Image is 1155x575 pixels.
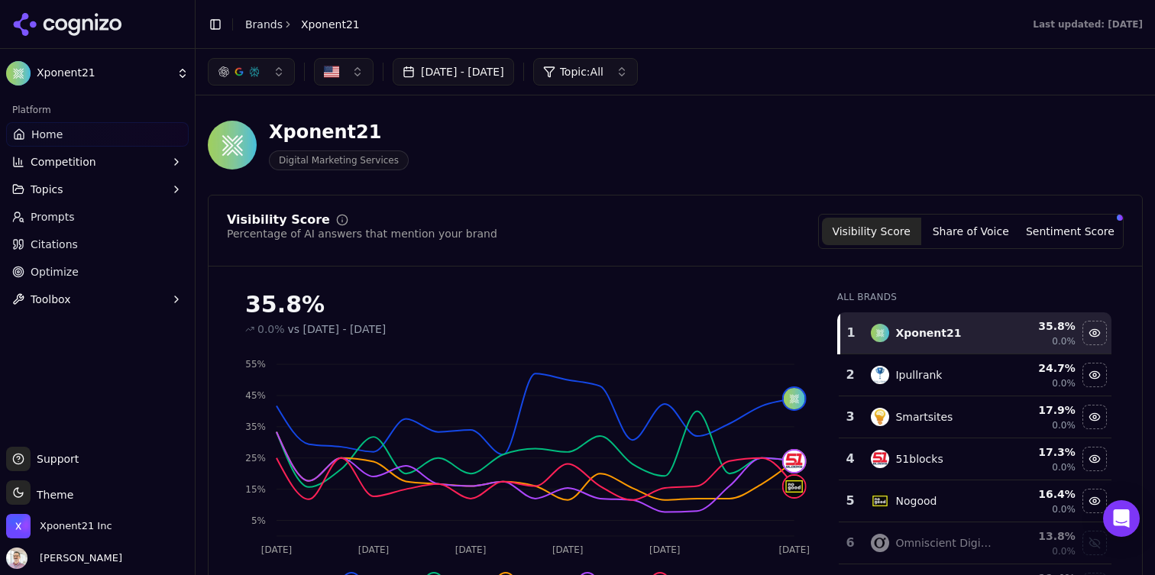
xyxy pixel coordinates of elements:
[245,18,283,31] a: Brands
[31,209,75,225] span: Prompts
[778,544,810,555] tspan: [DATE]
[269,120,409,144] div: Xponent21
[34,551,122,565] span: [PERSON_NAME]
[871,450,889,468] img: 51blocks
[839,396,1111,438] tr: 3smartsitesSmartsites17.9%0.0%Hide smartsites data
[895,451,943,467] div: 51blocks
[1052,377,1076,389] span: 0.0%
[6,260,189,284] a: Optimize
[6,122,189,147] a: Home
[6,177,189,202] button: Topics
[1006,528,1076,544] div: 13.8 %
[6,150,189,174] button: Competition
[245,17,360,32] nav: breadcrumb
[251,515,266,526] tspan: 5%
[1006,444,1076,460] div: 17.3 %
[1082,489,1107,513] button: Hide nogood data
[358,544,390,555] tspan: [DATE]
[921,218,1021,245] button: Share of Voice
[288,321,387,337] span: vs [DATE] - [DATE]
[6,232,189,257] a: Citations
[208,121,257,170] img: Xponent21
[1021,218,1120,245] button: Sentiment Score
[1052,335,1076,347] span: 0.0%
[31,237,78,252] span: Citations
[845,408,856,426] div: 3
[257,321,285,337] span: 0.0%
[895,367,942,383] div: Ipullrank
[245,422,266,432] tspan: 35%
[261,544,293,555] tspan: [DATE]
[6,548,122,569] button: Open user button
[6,205,189,229] a: Prompts
[837,291,1111,303] div: All Brands
[245,390,266,401] tspan: 45%
[1052,545,1076,557] span: 0.0%
[895,493,937,509] div: Nogood
[839,354,1111,396] tr: 2ipullrankIpullrank24.7%0.0%Hide ipullrank data
[245,453,266,464] tspan: 25%
[822,218,921,245] button: Visibility Score
[1082,531,1107,555] button: Show omniscient digital data
[871,492,889,510] img: nogood
[31,489,73,501] span: Theme
[40,519,112,533] span: Xponent21 Inc
[784,388,805,409] img: xponent21
[1082,363,1107,387] button: Hide ipullrank data
[560,64,603,79] span: Topic: All
[871,408,889,426] img: smartsites
[1006,402,1076,418] div: 17.9 %
[784,476,805,497] img: nogood
[871,366,889,384] img: ipullrank
[871,324,889,342] img: xponent21
[845,366,856,384] div: 2
[31,127,63,142] span: Home
[846,324,856,342] div: 1
[6,98,189,122] div: Platform
[31,451,79,467] span: Support
[245,484,266,495] tspan: 15%
[839,438,1111,480] tr: 451blocks51blocks17.3%0.0%Hide 51blocks data
[845,534,856,552] div: 6
[1033,18,1143,31] div: Last updated: [DATE]
[227,226,497,241] div: Percentage of AI answers that mention your brand
[31,182,63,197] span: Topics
[1006,486,1076,502] div: 16.4 %
[1052,419,1076,431] span: 0.0%
[31,154,96,170] span: Competition
[552,544,584,555] tspan: [DATE]
[324,64,339,79] img: US
[871,534,889,552] img: omniscient digital
[1006,318,1076,334] div: 35.8 %
[301,17,360,32] span: Xponent21
[1052,503,1076,515] span: 0.0%
[269,150,409,170] span: Digital Marketing Services
[1082,405,1107,429] button: Hide smartsites data
[6,287,189,312] button: Toolbox
[245,359,266,370] tspan: 55%
[6,514,112,538] button: Open organization switcher
[393,58,514,86] button: [DATE] - [DATE]
[1006,360,1076,376] div: 24.7 %
[839,480,1111,522] tr: 5nogoodNogood16.4%0.0%Hide nogood data
[245,291,807,318] div: 35.8%
[1103,500,1140,537] div: Open Intercom Messenger
[31,264,79,279] span: Optimize
[227,214,330,226] div: Visibility Score
[1082,321,1107,345] button: Hide xponent21 data
[31,292,71,307] span: Toolbox
[649,544,681,555] tspan: [DATE]
[37,66,170,80] span: Xponent21
[6,548,27,569] img: Kiryako Sharikas
[895,325,961,341] div: Xponent21
[895,409,953,425] div: Smartsites
[839,312,1111,354] tr: 1xponent21Xponent2135.8%0.0%Hide xponent21 data
[895,535,994,551] div: Omniscient Digital
[6,61,31,86] img: Xponent21
[1052,461,1076,473] span: 0.0%
[784,451,805,472] img: 51blocks
[845,492,856,510] div: 5
[839,522,1111,564] tr: 6omniscient digitalOmniscient Digital13.8%0.0%Show omniscient digital data
[6,514,31,538] img: Xponent21 Inc
[455,544,487,555] tspan: [DATE]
